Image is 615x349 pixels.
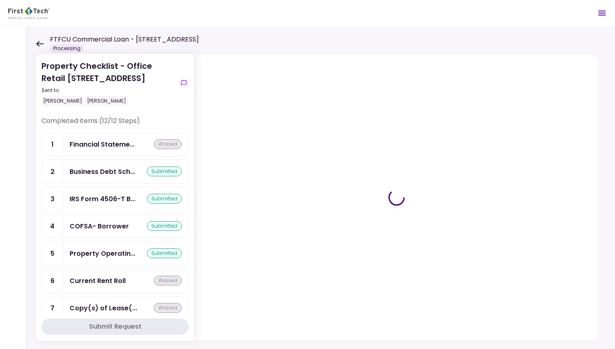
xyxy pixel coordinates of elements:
a: 6Current Rent Rollwaived [41,269,189,293]
div: COFSA- Borrower [70,221,129,231]
div: 2 [42,160,63,183]
div: Business Debt Schedule [70,167,135,177]
div: 3 [42,187,63,211]
div: Current Rent Roll [70,276,126,286]
div: Property Checklist - Office Retail [STREET_ADDRESS] [41,60,176,106]
button: Open menu [592,3,612,23]
div: 7 [42,296,63,320]
div: waived [154,139,182,149]
button: Submit Request [41,318,189,335]
a: 5Property Operating Statementssubmitted [41,241,189,266]
div: submitted [147,194,182,204]
div: Copy(s) of Lease(s) and Amendment(s) [70,303,137,313]
h1: FTFCU Commercial Loan - [STREET_ADDRESS] [50,35,199,44]
div: [PERSON_NAME] [41,96,84,106]
button: show-messages [179,78,189,88]
div: 5 [42,242,63,265]
div: IRS Form 4506-T Borrower [70,194,135,204]
div: Sent to: [41,87,176,94]
a: 4COFSA- Borrowersubmitted [41,214,189,238]
div: submitted [147,221,182,231]
a: 7Copy(s) of Lease(s) and Amendment(s)waived [41,296,189,320]
div: Property Operating Statements [70,248,135,259]
div: Processing [50,44,84,53]
div: submitted [147,248,182,258]
div: 1 [42,133,63,156]
div: waived [154,276,182,285]
div: Submit Request [89,322,142,331]
div: 4 [42,215,63,238]
img: Partner icon [8,7,49,19]
div: 6 [42,269,63,292]
div: [PERSON_NAME] [85,96,128,106]
div: Completed items (12/12 Steps) [41,116,189,132]
a: 3IRS Form 4506-T Borrowersubmitted [41,187,189,211]
div: waived [154,303,182,313]
a: 1Financial Statement - Borrowerwaived [41,132,189,156]
div: submitted [147,167,182,176]
div: Financial Statement - Borrower [70,139,135,149]
a: 2Business Debt Schedulesubmitted [41,160,189,184]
